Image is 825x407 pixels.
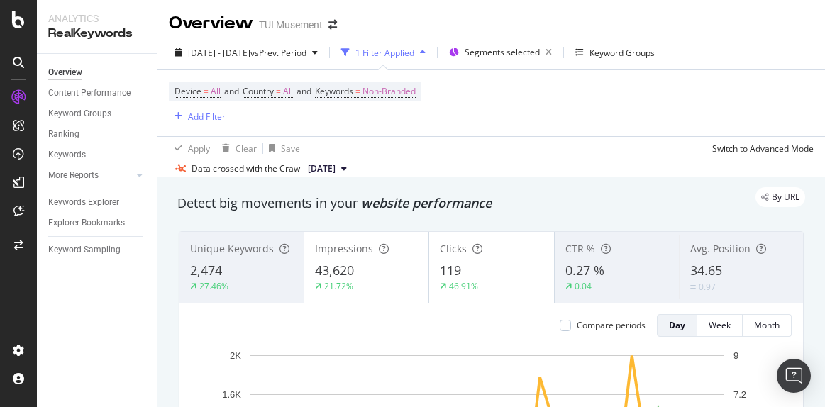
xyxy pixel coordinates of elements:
[565,242,595,255] span: CTR %
[169,137,210,160] button: Apply
[712,143,814,155] div: Switch to Advanced Mode
[243,85,274,97] span: Country
[697,314,743,337] button: Week
[308,162,336,175] span: 2025 Sep. 5th
[48,147,86,162] div: Keywords
[690,285,696,289] img: Equal
[283,82,293,101] span: All
[699,281,716,293] div: 0.97
[328,20,337,30] div: arrow-right-arrow-left
[707,137,814,160] button: Switch to Advanced Mode
[777,359,811,393] div: Open Intercom Messenger
[48,127,79,142] div: Ranking
[48,26,145,42] div: RealKeywords
[169,11,253,35] div: Overview
[48,216,147,230] a: Explorer Bookmarks
[211,82,221,101] span: All
[336,41,431,64] button: 1 Filter Applied
[440,262,461,279] span: 119
[657,314,697,337] button: Day
[192,162,302,175] div: Data crossed with the Crawl
[204,85,209,97] span: =
[259,18,323,32] div: TUI Musement
[216,137,257,160] button: Clear
[577,319,646,331] div: Compare periods
[48,65,147,80] a: Overview
[230,350,241,361] text: 2K
[690,262,722,279] span: 34.65
[302,160,353,177] button: [DATE]
[443,41,558,64] button: Segments selected
[276,85,281,97] span: =
[224,85,239,97] span: and
[48,242,121,257] div: Keyword Sampling
[772,193,799,201] span: By URL
[48,168,133,183] a: More Reports
[190,262,222,279] span: 2,474
[188,111,226,123] div: Add Filter
[199,280,228,292] div: 27.46%
[48,127,147,142] a: Ranking
[324,280,353,292] div: 21.72%
[250,47,306,59] span: vs Prev. Period
[297,85,311,97] span: and
[690,242,751,255] span: Avg. Position
[362,82,416,101] span: Non-Branded
[263,137,300,160] button: Save
[188,47,250,59] span: [DATE] - [DATE]
[48,168,99,183] div: More Reports
[169,108,226,125] button: Add Filter
[465,46,540,58] span: Segments selected
[669,319,685,331] div: Day
[48,216,125,230] div: Explorer Bookmarks
[315,242,373,255] span: Impressions
[565,262,604,279] span: 0.27 %
[755,187,805,207] div: legacy label
[48,86,147,101] a: Content Performance
[733,389,746,400] text: 7.2
[236,143,257,155] div: Clear
[48,242,147,257] a: Keyword Sampling
[449,280,478,292] div: 46.91%
[709,319,731,331] div: Week
[175,85,201,97] span: Device
[48,106,147,121] a: Keyword Groups
[754,319,780,331] div: Month
[315,262,354,279] span: 43,620
[733,350,738,361] text: 9
[188,143,210,155] div: Apply
[743,314,792,337] button: Month
[48,195,119,210] div: Keywords Explorer
[440,242,467,255] span: Clicks
[48,86,131,101] div: Content Performance
[48,106,111,121] div: Keyword Groups
[570,41,660,64] button: Keyword Groups
[575,280,592,292] div: 0.04
[589,47,655,59] div: Keyword Groups
[48,65,82,80] div: Overview
[315,85,353,97] span: Keywords
[355,47,414,59] div: 1 Filter Applied
[190,242,274,255] span: Unique Keywords
[48,11,145,26] div: Analytics
[48,195,147,210] a: Keywords Explorer
[281,143,300,155] div: Save
[169,41,323,64] button: [DATE] - [DATE]vsPrev. Period
[355,85,360,97] span: =
[222,389,241,400] text: 1.6K
[48,147,147,162] a: Keywords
